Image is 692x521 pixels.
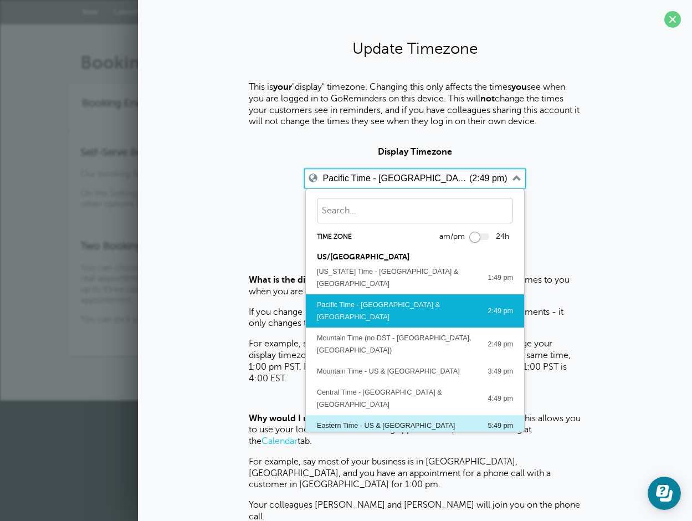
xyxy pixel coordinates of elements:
[80,146,612,159] h3: Self-Serve Booking for Your Customers
[304,168,526,188] button: Pacific Time - [GEOGRAPHIC_DATA] & [GEOGRAPHIC_DATA] (2:49 pm)
[136,199,163,209] a: Enable
[648,477,681,510] iframe: Resource center
[306,244,524,262] div: US/[GEOGRAPHIC_DATA]
[378,147,452,157] strong: Display Timezone
[249,275,373,285] b: What is the display timezone?
[496,232,509,241] label: 24h
[317,365,460,377] div: Mountain Time - US & [GEOGRAPHIC_DATA]
[249,81,581,127] p: This is "display" timezone. Changing this only affects the times see when you are logged in to Go...
[476,305,513,317] div: 2:49 pm
[273,82,292,92] b: your
[249,413,339,423] b: Why would I use this?
[82,95,248,109] h3: Booking Enabled
[480,94,495,104] b: not
[149,39,681,58] h2: Update Timezone
[306,415,524,436] button: Eastern Time - US & [GEOGRAPHIC_DATA] 5:49 pm
[476,338,513,350] div: 2:49 pm
[317,332,476,356] div: Mountain Time (no DST - [GEOGRAPHIC_DATA], [GEOGRAPHIC_DATA])
[317,198,513,223] input: Search...
[249,307,581,330] p: If you change it, it does not change the actual time of existing appointments - it only changes t...
[511,82,527,92] b: you
[317,233,352,241] span: Time zone
[317,299,476,323] div: Pacific Time - [GEOGRAPHIC_DATA] & [GEOGRAPHIC_DATA]
[317,386,476,411] div: Central Time - [GEOGRAPHIC_DATA] & [GEOGRAPHIC_DATA]
[80,240,612,252] h3: Two Booking Modes: Instant Book and Appointment Request
[323,173,467,183] label: Pacific Time - [GEOGRAPHIC_DATA] & [GEOGRAPHIC_DATA]
[306,328,524,361] button: Mountain Time (no DST - [GEOGRAPHIC_DATA], [GEOGRAPHIC_DATA]) 2:49 pm
[249,456,581,491] p: For example, say most of your business is in [GEOGRAPHIC_DATA], [GEOGRAPHIC_DATA], and you have a...
[317,265,476,290] div: [US_STATE] Time - [GEOGRAPHIC_DATA] & [GEOGRAPHIC_DATA]
[306,382,524,415] button: Central Time - [GEOGRAPHIC_DATA] & [GEOGRAPHIC_DATA] 4:49 pm
[80,52,623,73] h1: Booking Requests
[114,8,143,16] span: Calendar
[83,8,98,16] span: New
[317,420,455,432] div: Eastern Time - US & [GEOGRAPHIC_DATA]
[306,261,524,294] button: [US_STATE] Time - [GEOGRAPHIC_DATA] & [GEOGRAPHIC_DATA] 1:49 pm
[476,365,513,377] div: 3:49 pm
[469,173,507,183] label: (2:49 pm)
[80,169,612,180] p: Our booking feature enables your customers to schedule appointments using a customizable online s...
[476,392,513,405] div: 4:49 pm
[262,436,298,446] a: Calendar
[80,314,612,325] p: You can pick your booking mode on Settings > .
[476,272,513,284] div: 1:49 pm
[249,338,581,384] p: For example, say you have an appointment at 1:00 pm PST. You change your display timezone from PS...
[80,188,612,210] p: On the Settings > page you can set your available hours, add your logo to the form, setup notific...
[80,263,612,305] p: You can choose between two different ways to use your booking form. If you use Instant Book, your...
[249,413,581,447] p: If you have colleagues in different timezones, this allows you to use your local time when creati...
[306,361,524,382] button: Mountain Time - US & [GEOGRAPHIC_DATA] 3:49 pm
[249,274,581,298] p: This is the timezone we use to show times to you when you are logged in to GoReminders.
[476,420,513,432] div: 5:49 pm
[439,232,465,241] label: am/pm
[306,294,524,328] button: Pacific Time - [GEOGRAPHIC_DATA] & [GEOGRAPHIC_DATA] 2:49 pm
